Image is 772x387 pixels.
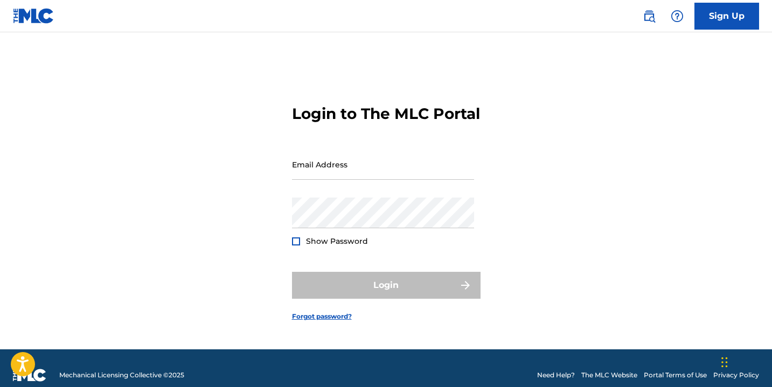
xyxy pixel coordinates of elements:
div: Help [666,5,688,27]
div: Drag [721,346,728,378]
span: Show Password [306,236,368,246]
a: Forgot password? [292,312,352,321]
img: search [643,10,656,23]
span: Mechanical Licensing Collective © 2025 [59,370,184,380]
img: MLC Logo [13,8,54,24]
img: help [671,10,684,23]
a: The MLC Website [581,370,637,380]
a: Public Search [638,5,660,27]
a: Privacy Policy [713,370,759,380]
img: logo [13,369,46,382]
iframe: Chat Widget [718,335,772,387]
a: Sign Up [694,3,759,30]
h3: Login to The MLC Portal [292,104,480,123]
a: Portal Terms of Use [644,370,707,380]
a: Need Help? [537,370,575,380]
